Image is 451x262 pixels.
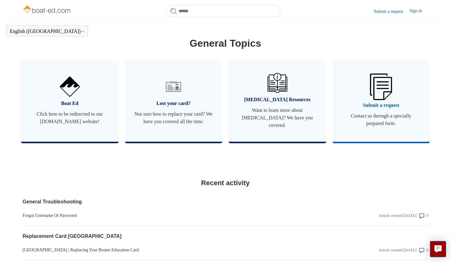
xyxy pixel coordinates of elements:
[23,198,307,206] a: General Troubleshooting
[370,74,392,100] img: 01HZPCYW3NK71669VZTW7XY4G9
[342,102,421,109] span: Submit a request
[30,100,109,107] span: Boat Ed
[23,233,307,240] a: Replacement Card [GEOGRAPHIC_DATA]
[23,247,307,254] a: [GEOGRAPHIC_DATA] | Replacing Your Boater Education Card
[30,111,109,126] span: Click here to be redirected to our [DOMAIN_NAME] website!
[134,111,213,126] span: Not sure how to replace your card? We have you covered all the time.
[342,113,421,128] span: Contact us through a specially prepared form.
[229,60,326,142] a: [MEDICAL_DATA] Resources Want to learn more about [MEDICAL_DATA]? We have you covered.
[134,100,213,107] span: Lost your card?
[23,36,428,51] h1: General Topics
[333,60,430,142] a: Submit a request Contact us through a specially prepared form.
[267,73,288,93] img: 01HZPCYVZMCNPYXCC0DPA2R54M
[410,8,428,15] a: Sign in
[378,213,417,219] div: Article created [DATE]
[238,107,317,129] span: Want to learn more about [MEDICAL_DATA]? We have you covered.
[23,212,307,219] a: Forgot Username Or Password
[163,77,184,97] img: 01HZPCYVT14CG9T703FEE4SFXC
[23,178,428,188] h2: Recent activity
[238,96,317,104] span: [MEDICAL_DATA] Resources
[10,29,85,34] button: English ([GEOGRAPHIC_DATA])
[60,77,80,97] img: 01HZPCYVNCVF44JPJQE4DN11EA
[125,60,223,142] a: Lost your card? Not sure how to replace your card? We have you covered all the time.
[430,241,446,257] button: Live chat
[378,247,417,254] div: Article created [DATE]
[166,5,281,18] input: Search
[21,60,119,142] a: Boat Ed Click here to be redirected to our [DOMAIN_NAME] website!
[374,8,410,15] a: Submit a request
[23,4,72,16] img: Boat-Ed Help Center home page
